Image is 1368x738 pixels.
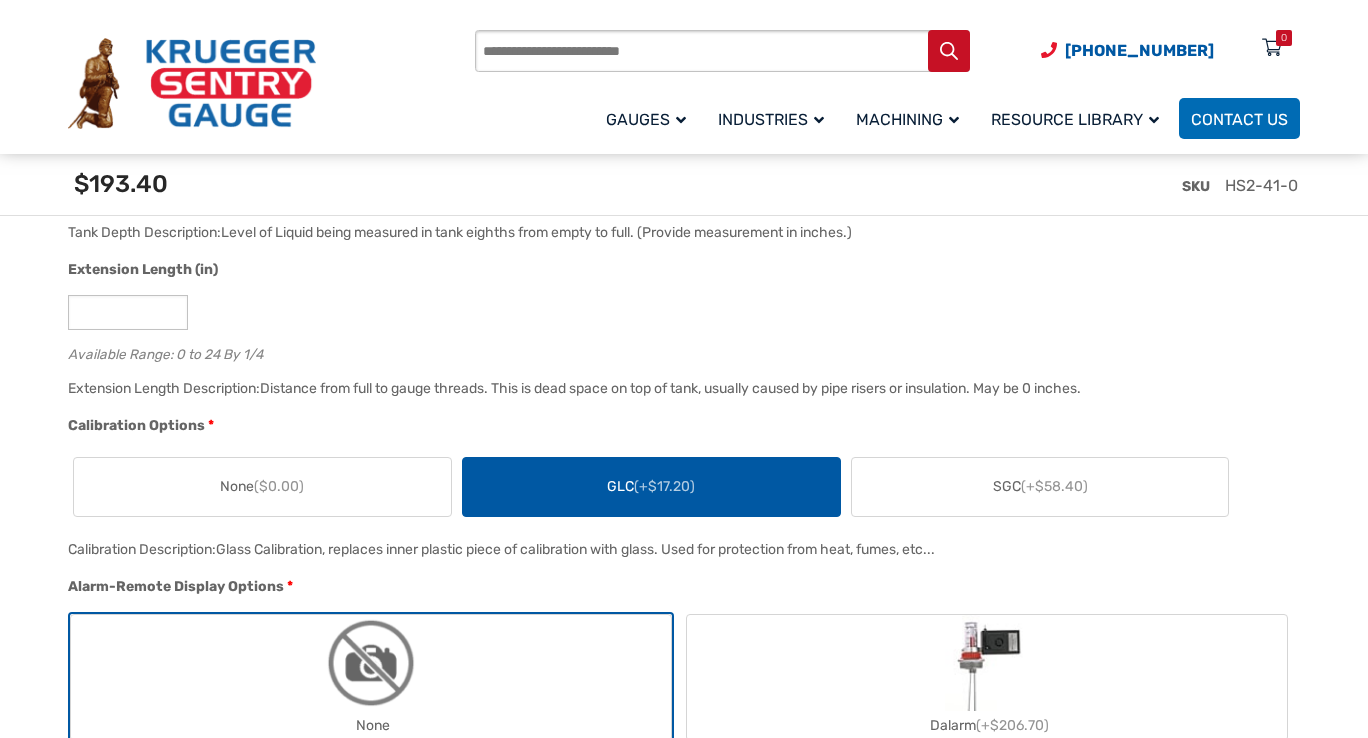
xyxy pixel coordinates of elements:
span: Alarm-Remote Display Options [68,578,284,595]
a: Resource Library [979,95,1179,142]
img: Krueger Sentry Gauge [68,38,316,130]
span: (+$206.70) [976,717,1049,734]
span: Tank Depth Description: [68,224,221,241]
span: None [220,476,304,497]
a: Industries [706,95,844,142]
span: GLC [607,476,695,497]
div: Available Range: 0 to 24 By 1/4 [68,342,1290,361]
a: Contact Us [1179,98,1300,139]
span: Extension Length (in) [68,261,218,278]
span: (+$58.40) [1021,478,1088,495]
div: Level of Liquid being measured in tank eighths from empty to full. (Provide measurement in inches.) [221,224,852,241]
span: ($0.00) [254,478,304,495]
span: Industries [718,110,824,129]
span: Gauges [606,110,686,129]
span: Calibration Description: [68,541,216,558]
span: Machining [856,110,959,129]
a: Gauges [594,95,706,142]
div: 0 [1281,30,1287,46]
span: Extension Length Description: [68,380,260,397]
a: Phone Number (920) 434-8860 [1041,38,1214,63]
div: Glass Calibration, replaces inner plastic piece of calibration with glass. Used for protection fr... [216,541,935,558]
span: Resource Library [991,110,1159,129]
span: SGC [993,476,1088,497]
span: SKU [1182,178,1210,195]
span: Calibration Options [68,417,205,434]
div: Distance from full to gauge threads. This is dead space on top of tank, usually caused by pipe ri... [260,380,1081,397]
span: HS2-41-0 [1225,176,1298,195]
abbr: required [208,415,214,436]
abbr: required [287,576,293,597]
span: [PHONE_NUMBER] [1065,41,1214,60]
a: Machining [844,95,979,142]
span: (+$17.20) [634,478,695,495]
span: Contact Us [1191,110,1288,129]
